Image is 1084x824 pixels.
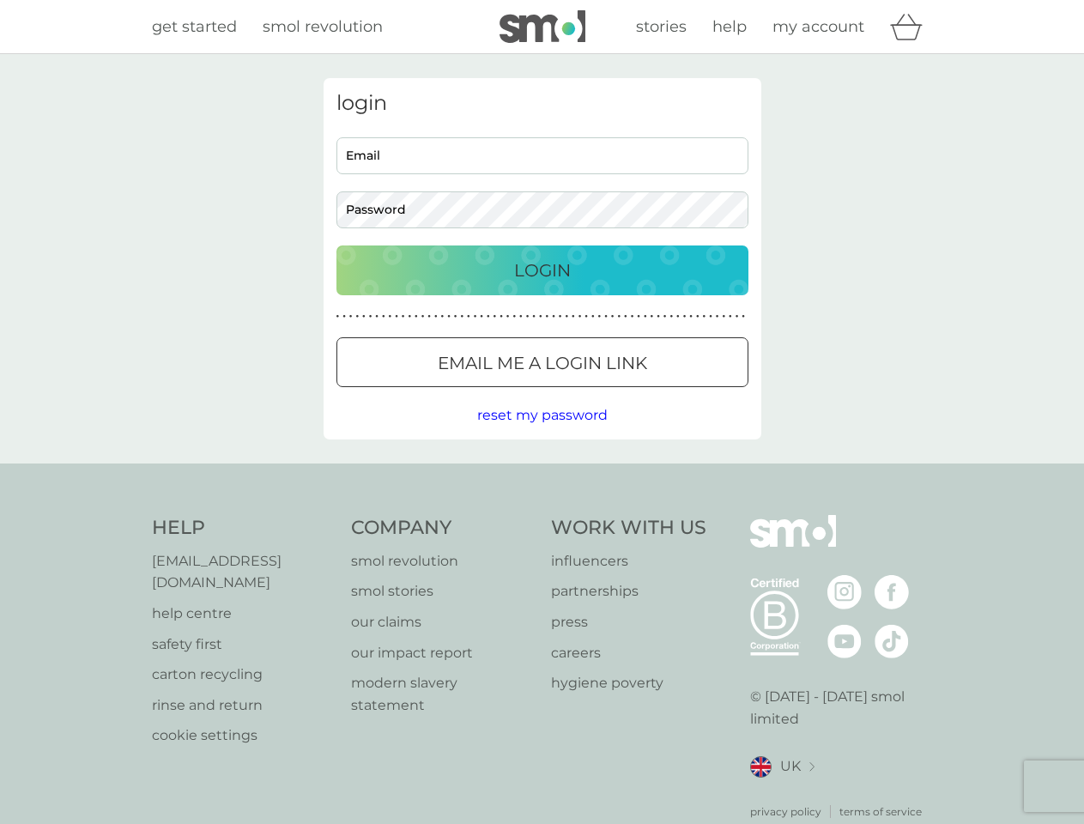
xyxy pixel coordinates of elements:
[519,312,523,321] p: ●
[683,312,687,321] p: ●
[750,686,933,730] p: © [DATE] - [DATE] smol limited
[427,312,431,321] p: ●
[152,603,335,625] p: help centre
[772,17,864,36] span: my account
[351,672,534,716] a: modern slavery statement
[441,312,445,321] p: ●
[663,312,667,321] p: ●
[780,755,801,778] span: UK
[584,312,588,321] p: ●
[336,245,748,295] button: Login
[676,312,680,321] p: ●
[689,312,693,321] p: ●
[336,312,340,321] p: ●
[351,515,534,542] h4: Company
[644,312,647,321] p: ●
[750,803,821,820] a: privacy policy
[624,312,627,321] p: ●
[152,633,335,656] a: safety first
[434,312,438,321] p: ●
[551,642,706,664] a: careers
[657,312,660,321] p: ●
[494,312,497,321] p: ●
[477,407,608,423] span: reset my password
[351,580,534,603] a: smol stories
[604,312,608,321] p: ●
[546,312,549,321] p: ●
[750,756,772,778] img: UK flag
[532,312,536,321] p: ●
[512,312,516,321] p: ●
[617,312,621,321] p: ●
[415,312,418,321] p: ●
[336,337,748,387] button: Email me a login link
[651,312,654,321] p: ●
[709,312,712,321] p: ●
[263,17,383,36] span: smol revolution
[152,663,335,686] a: carton recycling
[839,803,922,820] a: terms of service
[551,611,706,633] a: press
[716,312,719,321] p: ●
[742,312,745,321] p: ●
[611,312,615,321] p: ●
[474,312,477,321] p: ●
[506,312,510,321] p: ●
[578,312,582,321] p: ●
[369,312,372,321] p: ●
[736,312,739,321] p: ●
[389,312,392,321] p: ●
[827,624,862,658] img: visit the smol Youtube page
[402,312,405,321] p: ●
[631,312,634,321] p: ●
[351,611,534,633] p: our claims
[514,257,571,284] p: Login
[712,15,747,39] a: help
[447,312,451,321] p: ●
[703,312,706,321] p: ●
[421,312,425,321] p: ●
[152,550,335,594] a: [EMAIL_ADDRESS][DOMAIN_NAME]
[152,15,237,39] a: get started
[382,312,385,321] p: ●
[551,580,706,603] a: partnerships
[591,312,595,321] p: ●
[827,575,862,609] img: visit the smol Instagram page
[552,312,555,321] p: ●
[890,9,933,44] div: basket
[696,312,699,321] p: ●
[551,550,706,573] p: influencers
[351,550,534,573] a: smol revolution
[152,694,335,717] a: rinse and return
[559,312,562,321] p: ●
[598,312,602,321] p: ●
[875,624,909,658] img: visit the smol Tiktok page
[152,515,335,542] h4: Help
[487,312,490,321] p: ●
[395,312,398,321] p: ●
[809,762,815,772] img: select a new location
[875,575,909,609] img: visit the smol Facebook page
[539,312,542,321] p: ●
[375,312,378,321] p: ●
[152,724,335,747] a: cookie settings
[152,17,237,36] span: get started
[551,672,706,694] a: hygiene poverty
[669,312,673,321] p: ●
[467,312,470,321] p: ●
[636,17,687,36] span: stories
[342,312,346,321] p: ●
[712,17,747,36] span: help
[477,404,608,427] button: reset my password
[263,15,383,39] a: smol revolution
